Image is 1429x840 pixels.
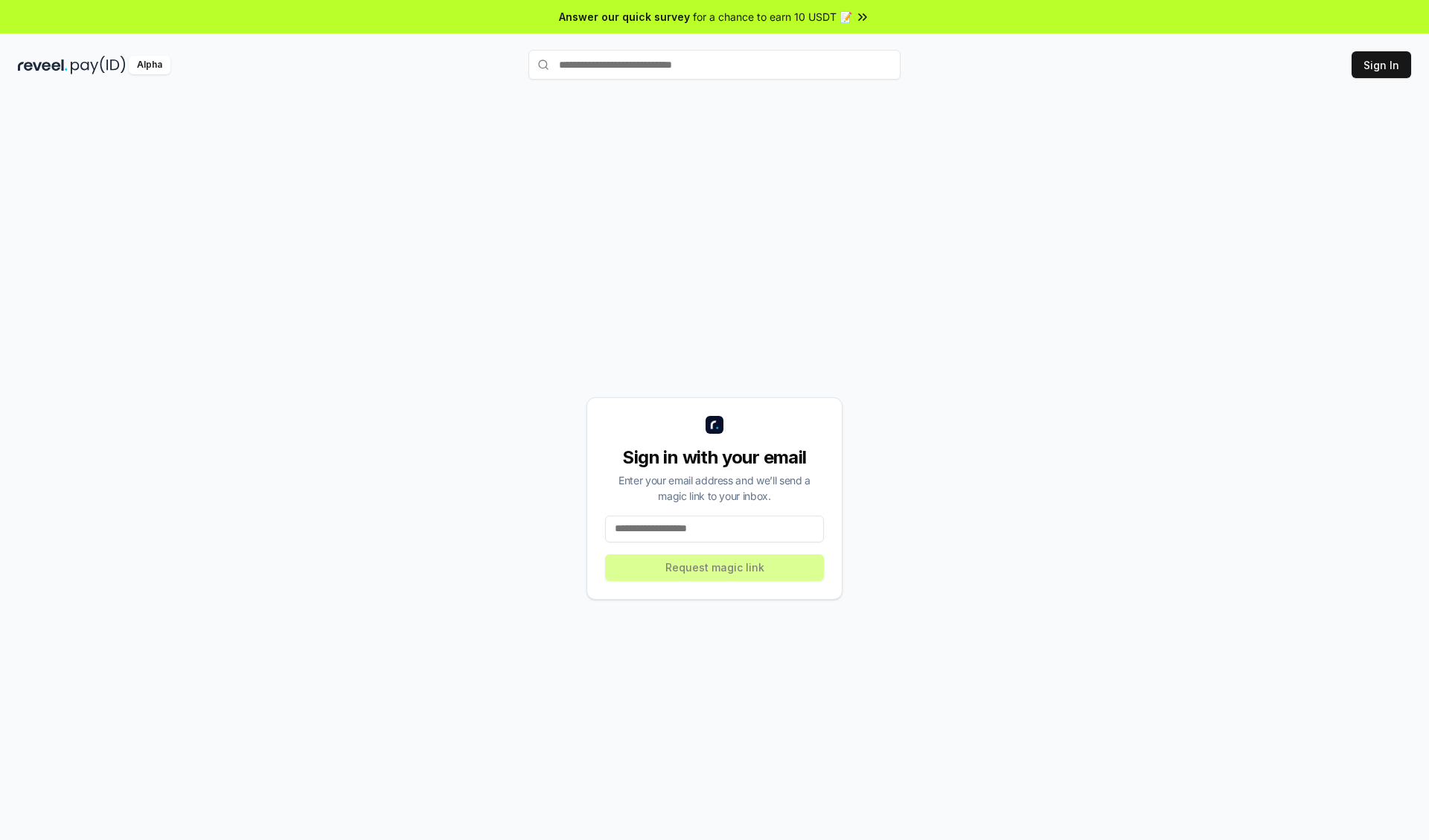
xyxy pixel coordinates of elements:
img: reveel_dark [18,56,68,74]
span: for a chance to earn 10 USDT 📝 [693,9,852,25]
img: pay_id [71,56,126,74]
div: Enter your email address and we’ll send a magic link to your inbox. [605,472,824,504]
div: Alpha [129,56,170,74]
button: Sign In [1352,51,1411,78]
img: logo_small [706,416,723,434]
div: Sign in with your email [605,446,824,469]
span: Answer our quick survey [559,9,690,25]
